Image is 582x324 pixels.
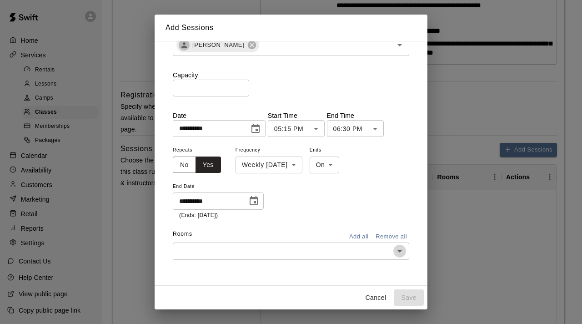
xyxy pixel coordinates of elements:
span: End Date [173,181,264,193]
button: Open [393,245,406,258]
button: Yes [196,157,221,173]
button: Add all [344,230,373,244]
p: End Time [327,111,384,120]
div: Patrick Christensen [179,40,190,51]
button: Cancel [361,289,390,306]
span: Ends [310,144,340,157]
span: [PERSON_NAME] [187,40,250,50]
button: Choose date, selected date is Sep 26, 2025 [246,120,265,138]
div: On [310,157,340,173]
div: outlined button group [173,157,221,173]
div: 06:30 PM [327,120,384,137]
p: (Ends: [DATE]) [179,211,257,220]
button: Open [393,39,406,51]
p: Start Time [268,111,325,120]
div: 05:15 PM [268,120,325,137]
span: Frequency [236,144,302,157]
div: Weekly [DATE] [236,157,302,173]
p: Capacity [173,71,409,80]
p: Date [173,111,266,120]
div: [PERSON_NAME] [176,38,259,52]
span: Rooms [173,231,192,237]
span: Repeats [173,144,228,157]
h2: Add Sessions [155,15,427,41]
button: Choose date, selected date is Nov 14, 2025 [245,192,263,210]
button: No [173,157,196,173]
button: Remove all [373,230,409,244]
